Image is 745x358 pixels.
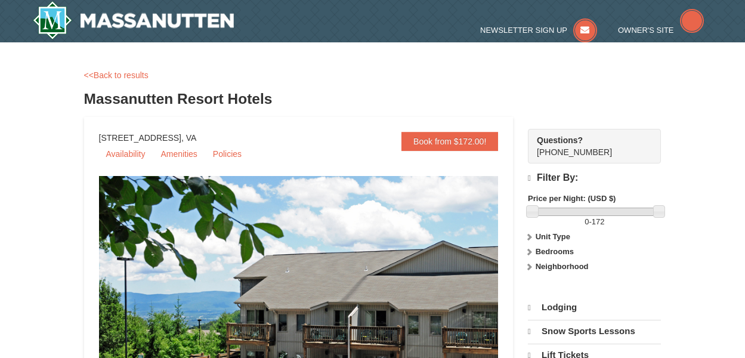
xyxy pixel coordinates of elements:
label: - [528,216,661,228]
a: Book from $172.00! [401,132,498,151]
a: Policies [206,145,249,163]
h4: Filter By: [528,172,661,184]
span: 0 [585,217,589,226]
strong: Unit Type [536,232,570,241]
a: Amenities [153,145,204,163]
a: Snow Sports Lessons [528,320,661,342]
span: 172 [592,217,605,226]
a: Lodging [528,297,661,319]
span: Owner's Site [618,26,674,35]
span: Newsletter Sign Up [480,26,567,35]
a: <<Back to results [84,70,149,80]
h3: Massanutten Resort Hotels [84,87,661,111]
a: Massanutten Resort [33,1,234,39]
span: [PHONE_NUMBER] [537,134,639,157]
a: Availability [99,145,153,163]
a: Owner's Site [618,26,704,35]
img: Massanutten Resort Logo [33,1,234,39]
strong: Neighborhood [536,262,589,271]
strong: Bedrooms [536,247,574,256]
strong: Price per Night: (USD $) [528,194,616,203]
strong: Questions? [537,135,583,145]
a: Newsletter Sign Up [480,26,597,35]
